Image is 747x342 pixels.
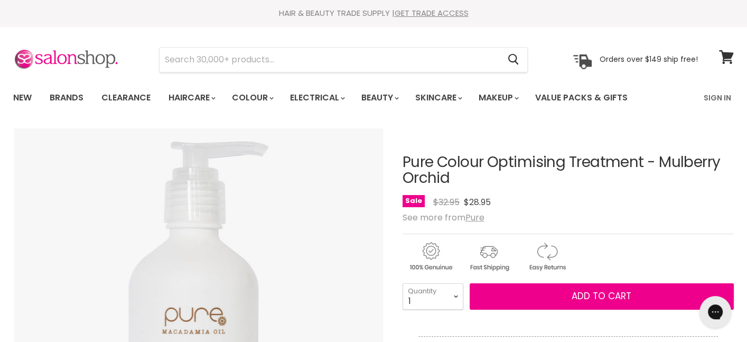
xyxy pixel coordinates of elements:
a: Clearance [94,87,158,109]
input: Search [160,48,499,72]
a: Skincare [407,87,469,109]
a: Value Packs & Gifts [527,87,636,109]
span: See more from [403,211,484,224]
span: $32.95 [433,196,460,208]
a: Haircare [161,87,222,109]
p: Orders over $149 ship free! [600,54,698,64]
form: Product [159,47,528,72]
select: Quantity [403,283,463,310]
img: shipping.gif [461,241,517,273]
span: Add to cart [572,290,631,302]
a: Pure [465,211,484,224]
a: GET TRADE ACCESS [395,7,469,19]
button: Add to cart [470,283,734,310]
ul: Main menu [5,82,667,113]
iframe: Gorgias live chat messenger [694,292,736,331]
a: Electrical [282,87,351,109]
a: Beauty [353,87,405,109]
a: Colour [224,87,280,109]
h1: Pure Colour Optimising Treatment - Mulberry Orchid [403,154,734,187]
a: Brands [42,87,91,109]
a: Makeup [471,87,525,109]
span: $28.95 [464,196,491,208]
button: Search [499,48,527,72]
img: returns.gif [519,241,575,273]
span: Sale [403,195,425,207]
a: New [5,87,40,109]
img: genuine.gif [403,241,459,273]
a: Sign In [697,87,737,109]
